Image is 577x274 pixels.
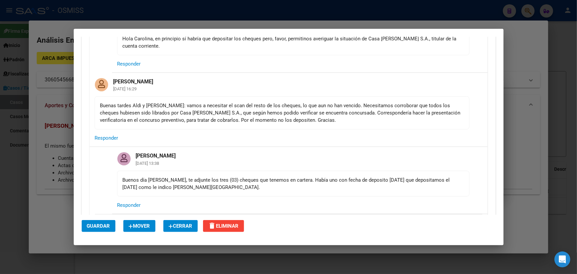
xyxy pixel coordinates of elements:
div: Buenos día [PERSON_NAME], te adjunte los tres (03) cheques que tenemos en cartera. Había uno con ... [123,176,464,191]
mat-card-title: [PERSON_NAME] [108,73,159,85]
mat-card-subtitle: [DATE] 13:38 [131,161,181,165]
button: Guardar [82,220,115,232]
button: Responder [117,199,141,211]
span: Eliminar [208,223,239,229]
div: Open Intercom Messenger [555,251,570,267]
div: Buenas tardes Aldi y [PERSON_NAME]: vamos a necesitar el scan del resto de los cheques, lo que au... [100,102,464,124]
mat-icon: delete [208,222,216,230]
span: Mover [129,223,150,229]
span: Guardar [87,223,110,229]
span: Responder [117,61,141,67]
mat-card-title: [PERSON_NAME] [131,147,181,160]
mat-card-subtitle: [DATE] 16:29 [108,87,159,91]
button: Responder [117,58,141,70]
button: Mover [123,220,155,232]
span: Responder [95,135,118,141]
span: Cerrar [169,223,192,229]
div: Hola Carolina, en principio sí habría que depositar los cheques pero, favor, permitinos averiguar... [123,35,464,50]
button: Responder [95,132,118,144]
button: Eliminar [203,220,244,232]
button: Cerrar [163,220,198,232]
span: Responder [117,202,141,208]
